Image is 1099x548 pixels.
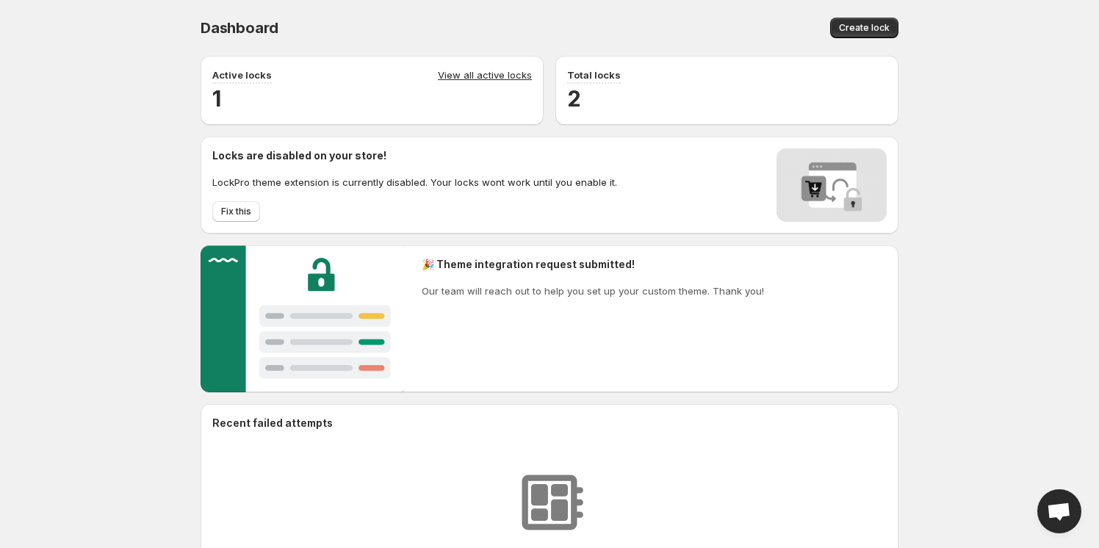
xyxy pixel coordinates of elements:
p: Our team will reach out to help you set up your custom theme. Thank you! [422,284,764,298]
span: Dashboard [201,19,278,37]
p: Active locks [212,68,272,82]
button: Create lock [830,18,898,38]
img: Customer support [201,245,404,392]
span: Create lock [839,22,890,34]
button: Fix this [212,201,260,222]
h2: Locks are disabled on your store! [212,148,617,163]
span: Fix this [221,206,251,217]
div: Open chat [1037,489,1081,533]
h2: 1 [212,84,532,113]
img: Locks disabled [776,148,887,222]
h2: Recent failed attempts [212,416,333,430]
p: LockPro theme extension is currently disabled. Your locks wont work until you enable it. [212,175,617,190]
a: View all active locks [438,68,532,84]
h2: 🎉 Theme integration request submitted! [422,257,764,272]
img: No resources found [513,466,586,539]
h2: 2 [567,84,887,113]
p: Total locks [567,68,621,82]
